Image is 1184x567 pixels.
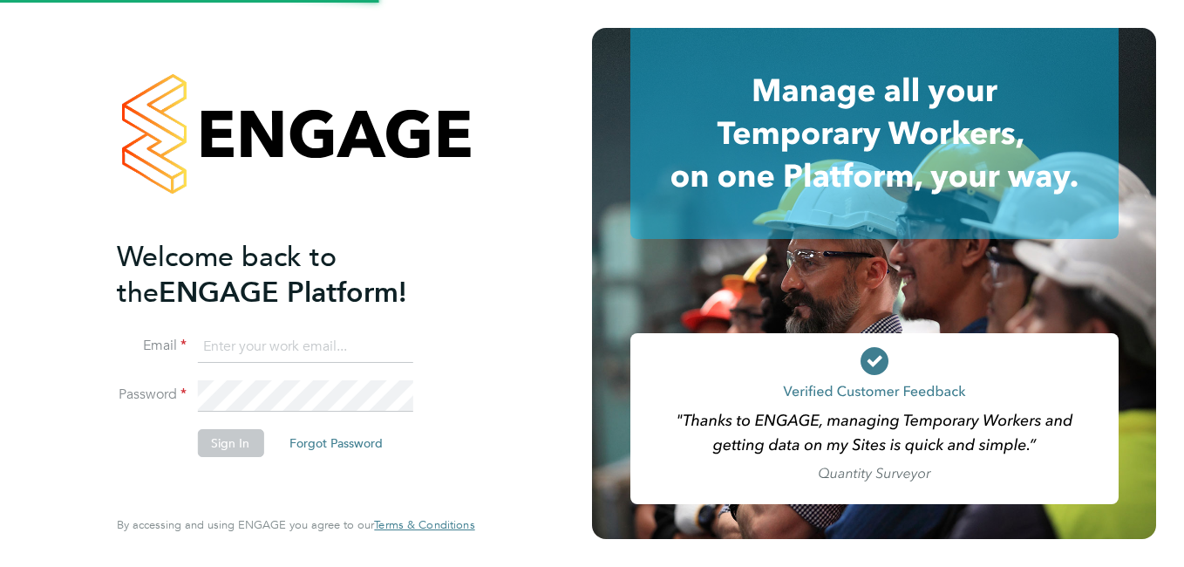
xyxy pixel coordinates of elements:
h2: ENGAGE Platform! [117,239,457,311]
span: Terms & Conditions [374,517,474,532]
label: Password [117,386,187,404]
button: Forgot Password [276,429,397,457]
input: Enter your work email... [197,331,412,363]
a: Terms & Conditions [374,518,474,532]
span: By accessing and using ENGAGE you agree to our [117,517,474,532]
span: Welcome back to the [117,240,337,310]
label: Email [117,337,187,355]
button: Sign In [197,429,263,457]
